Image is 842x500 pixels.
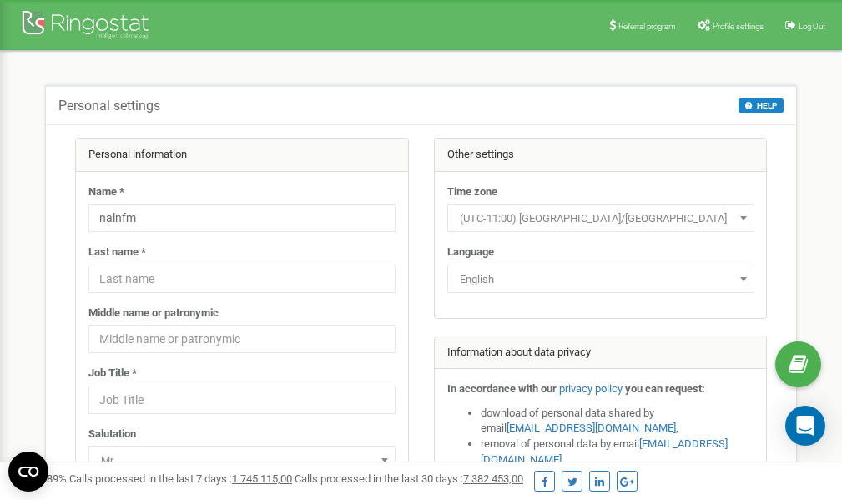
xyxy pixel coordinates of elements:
[435,139,767,172] div: Other settings
[453,268,749,291] span: English
[88,265,396,293] input: Last name
[447,184,497,200] label: Time zone
[447,204,754,232] span: (UTC-11:00) Pacific/Midway
[232,472,292,485] u: 1 745 115,00
[88,386,396,414] input: Job Title
[453,207,749,230] span: (UTC-11:00) Pacific/Midway
[559,382,623,395] a: privacy policy
[507,422,676,434] a: [EMAIL_ADDRESS][DOMAIN_NAME]
[785,406,825,446] div: Open Intercom Messenger
[88,306,219,321] label: Middle name or patronymic
[799,22,825,31] span: Log Out
[447,245,494,260] label: Language
[69,472,292,485] span: Calls processed in the last 7 days :
[8,452,48,492] button: Open CMP widget
[435,336,767,370] div: Information about data privacy
[94,449,390,472] span: Mr.
[88,184,124,200] label: Name *
[88,204,396,232] input: Name
[88,245,146,260] label: Last name *
[463,472,523,485] u: 7 382 453,00
[295,472,523,485] span: Calls processed in the last 30 days :
[481,437,754,467] li: removal of personal data by email ,
[713,22,764,31] span: Profile settings
[88,446,396,474] span: Mr.
[447,382,557,395] strong: In accordance with our
[447,265,754,293] span: English
[88,325,396,353] input: Middle name or patronymic
[88,366,137,381] label: Job Title *
[58,98,160,114] h5: Personal settings
[625,382,705,395] strong: you can request:
[481,406,754,437] li: download of personal data shared by email ,
[76,139,408,172] div: Personal information
[88,427,136,442] label: Salutation
[739,98,784,113] button: HELP
[618,22,676,31] span: Referral program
